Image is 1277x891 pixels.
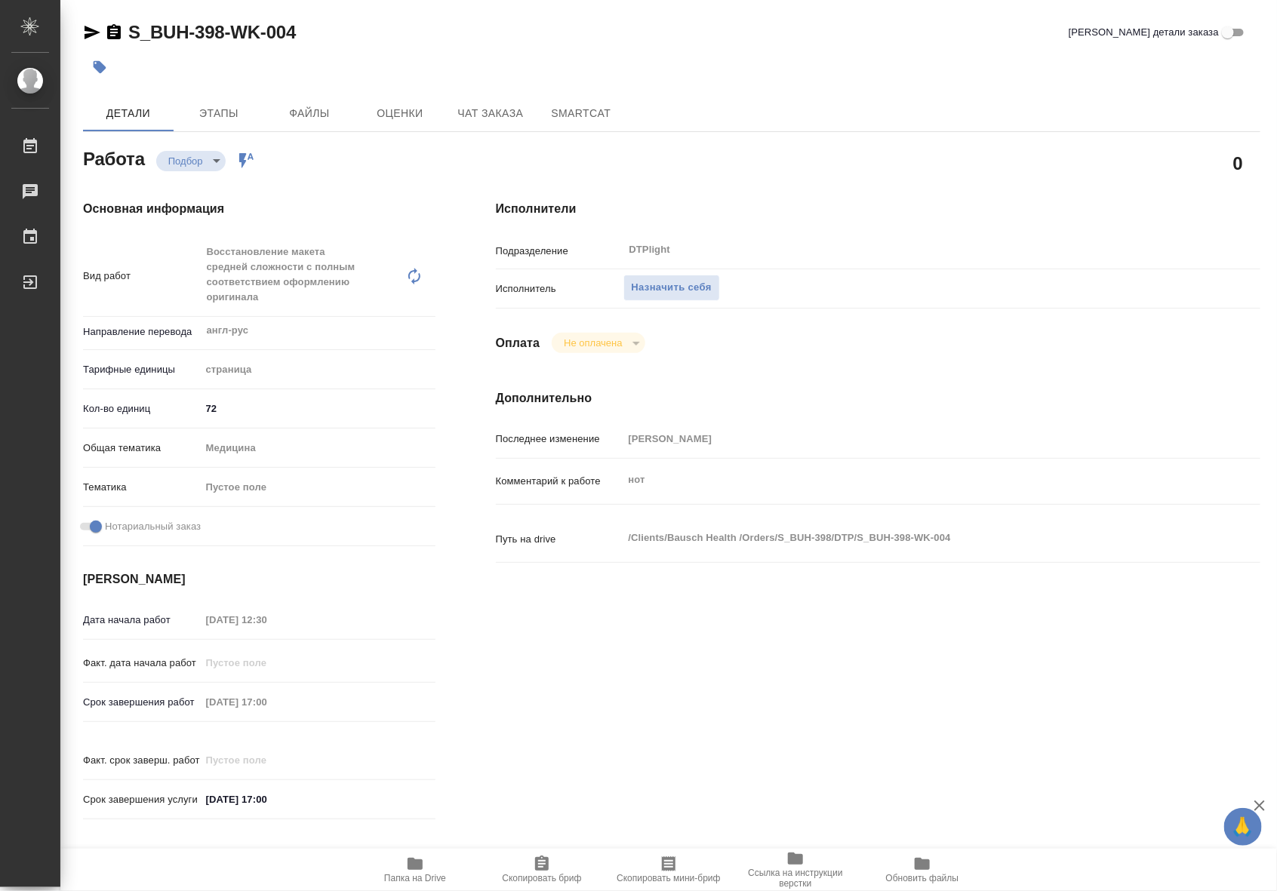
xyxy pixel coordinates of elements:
[496,334,540,352] h4: Оплата
[496,474,623,489] p: Комментарий к работе
[732,849,859,891] button: Ссылка на инструкции верстки
[83,23,101,41] button: Скопировать ссылку для ЯМессенджера
[1230,811,1256,843] span: 🙏
[496,389,1260,407] h4: Дополнительно
[496,432,623,447] p: Последнее изменение
[859,849,986,891] button: Обновить файлы
[201,398,435,419] input: ✎ Введи что-нибудь
[83,401,201,416] p: Кол-во единиц
[623,428,1197,450] input: Пустое поле
[201,435,435,461] div: Медицина
[1069,25,1219,40] span: [PERSON_NAME] детали заказа
[552,333,645,353] div: Подбор
[83,144,145,171] h2: Работа
[83,656,201,671] p: Факт. дата начала работ
[201,652,333,674] input: Пустое поле
[364,104,436,123] span: Оценки
[496,244,623,259] p: Подразделение
[83,51,116,84] button: Добавить тэг
[164,155,208,167] button: Подбор
[201,357,435,383] div: страница
[502,873,581,883] span: Скопировать бриф
[273,104,346,123] span: Файлы
[617,873,720,883] span: Скопировать мини-бриф
[201,475,435,500] div: Пустое поле
[1233,150,1243,176] h2: 0
[741,868,850,889] span: Ссылка на инструкции верстки
[83,613,201,628] p: Дата начала работ
[1224,808,1262,846] button: 🙏
[454,104,527,123] span: Чат заказа
[384,873,446,883] span: Папка на Drive
[478,849,605,891] button: Скопировать бриф
[83,200,435,218] h4: Основная информация
[559,336,626,349] button: Не оплачена
[201,609,333,631] input: Пустое поле
[83,570,435,588] h4: [PERSON_NAME]
[156,151,226,171] div: Подбор
[83,269,201,284] p: Вид работ
[201,788,333,810] input: ✎ Введи что-нибудь
[623,275,720,301] button: Назначить себя
[183,104,255,123] span: Этапы
[496,281,623,296] p: Исполнитель
[83,792,201,807] p: Срок завершения услуги
[206,480,417,495] div: Пустое поле
[92,104,165,123] span: Детали
[83,695,201,710] p: Срок завершения работ
[83,441,201,456] p: Общая тематика
[128,22,296,42] a: S_BUH-398-WK-004
[83,324,201,340] p: Направление перевода
[623,525,1197,551] textarea: /Clients/Bausch Health /Orders/S_BUH-398/DTP/S_BUH-398-WK-004
[105,23,123,41] button: Скопировать ссылку
[545,104,617,123] span: SmartCat
[201,749,333,771] input: Пустое поле
[201,691,333,713] input: Пустое поле
[496,200,1260,218] h4: Исполнители
[623,467,1197,493] textarea: нот
[352,849,478,891] button: Папка на Drive
[496,532,623,547] p: Путь на drive
[886,873,959,883] span: Обновить файлы
[632,279,712,296] span: Назначить себя
[83,480,201,495] p: Тематика
[605,849,732,891] button: Скопировать мини-бриф
[83,753,201,768] p: Факт. срок заверш. работ
[83,362,201,377] p: Тарифные единицы
[105,519,201,534] span: Нотариальный заказ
